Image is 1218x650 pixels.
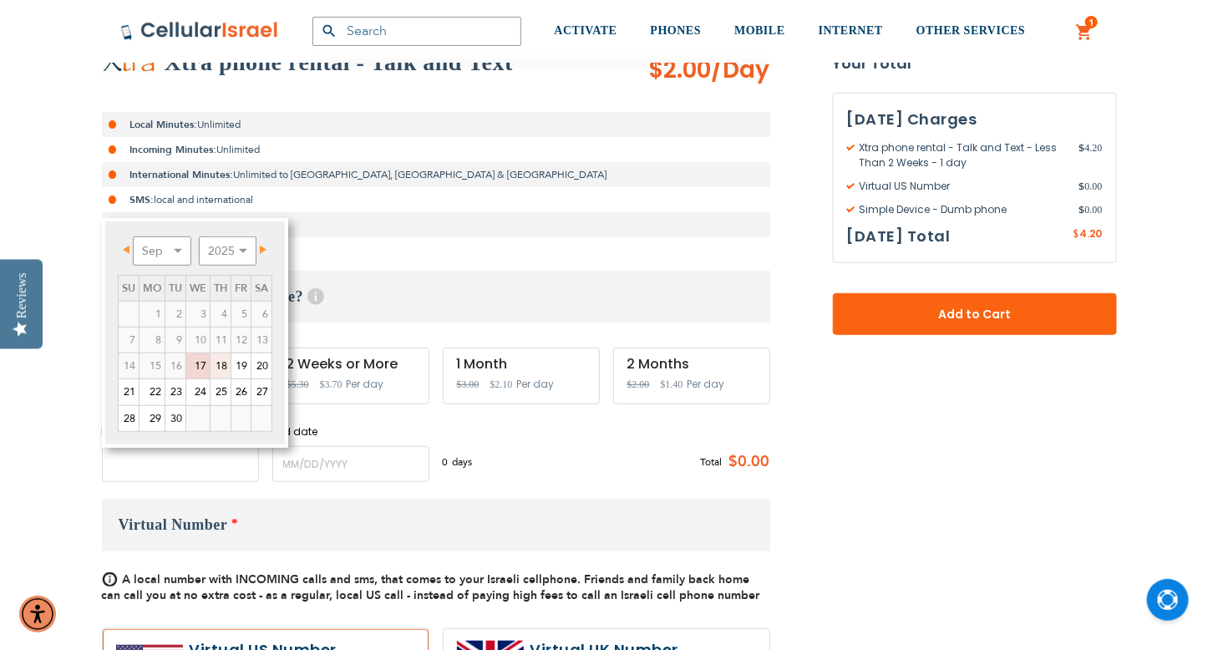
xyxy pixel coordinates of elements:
span: Per day [688,377,725,392]
strong: International Minutes: [130,168,234,181]
a: 27 [251,379,272,404]
span: Xtra phone rental - Talk and Text - Less Than 2 Weeks - 1 day [847,140,1079,170]
span: 4 [211,302,231,327]
span: Virtual US Number [847,179,1079,194]
span: 13 [251,328,272,353]
span: ACTIVATE [555,24,617,37]
strong: Local Minutes: [130,118,198,131]
div: 2 Months [627,357,756,372]
span: 12 [231,328,251,353]
span: Friday [235,281,247,296]
li: Unlimited [102,112,770,137]
div: Accessibility Menu [19,596,56,632]
a: 26 [231,379,251,404]
span: $1.40 [661,378,683,390]
span: $2.10 [490,378,513,390]
span: Help [307,288,324,305]
li: Unlimited [102,137,770,162]
span: $ [1073,227,1080,242]
span: 0.00 [1079,202,1103,217]
a: 22 [140,379,165,404]
a: 20 [251,353,272,378]
a: Prev [119,240,140,261]
h2: Xtra phone rental - Talk and Text [165,46,513,79]
span: Wednesday [190,281,206,296]
span: Simple Device - Dumb phone [847,202,1079,217]
span: $ [1079,140,1085,155]
a: 29 [140,406,165,431]
h3: [DATE] Charges [847,107,1103,132]
input: MM/DD/YYYY [272,446,429,482]
span: 2 [165,302,185,327]
span: $ [1079,202,1085,217]
span: Thursday [214,281,227,296]
a: 24 [186,379,210,404]
select: Select month [133,236,191,266]
span: Tuesday [169,281,182,296]
span: /Day [712,53,770,87]
span: $2.00 [627,378,650,390]
a: 25 [211,379,231,404]
span: Total [701,454,723,470]
span: Per day [347,377,384,392]
span: 9 [165,328,185,353]
a: 1 [1075,23,1094,43]
span: Saturday [255,281,268,296]
strong: Incoming Minutes: [130,143,217,156]
div: 1 Month [457,357,586,372]
span: 0 [443,454,453,470]
span: $5.30 [287,378,309,390]
a: 28 [119,406,139,431]
strong: Your Total [833,51,1117,76]
span: 0.00 [1079,179,1103,194]
span: 15 [140,353,165,378]
span: $2.00 [649,53,770,87]
input: MM/DD/YYYY [102,446,259,482]
span: 16 [165,353,185,378]
span: 4.20 [1080,226,1103,241]
span: Prev [123,246,129,254]
span: A local number with INCOMING calls and sms, that comes to your Israeli cellphone. Friends and fam... [102,571,760,603]
button: Add to Cart [833,293,1117,335]
span: 7 [119,328,139,353]
span: $ [1079,179,1085,194]
a: 23 [165,379,185,404]
a: 19 [231,353,251,378]
span: 8 [140,328,165,353]
span: 5 [231,302,251,327]
span: Next [260,246,266,254]
a: 18 [211,353,231,378]
strong: SMS: [130,193,155,206]
span: OTHER SERVICES [916,24,1026,37]
span: $3.00 [457,378,480,390]
span: $3.70 [320,378,343,390]
span: 1 [140,302,165,327]
span: Sunday [122,281,135,296]
span: Add to Cart [888,306,1062,323]
span: 10 [186,328,210,353]
li: Unlimited to [GEOGRAPHIC_DATA], [GEOGRAPHIC_DATA] & [GEOGRAPHIC_DATA] [102,162,770,187]
li: local and international [102,187,770,212]
span: Virtual Number [119,516,228,533]
label: End date [272,424,429,439]
select: Select year [199,236,257,266]
a: 17 [186,353,210,378]
span: days [453,454,473,470]
span: PHONES [651,24,702,37]
div: Reviews [14,272,29,318]
span: 6 [251,302,272,327]
img: Cellular Israel Logo [120,21,279,41]
a: 30 [165,406,185,431]
span: 14 [119,353,139,378]
span: $0.00 [723,449,770,475]
span: 4.20 [1079,140,1103,170]
h3: When do you need service? [102,271,770,322]
span: 11 [211,328,231,353]
img: Xtra phone rental - Talk and Text [102,52,156,74]
span: 3 [186,302,210,327]
h3: [DATE] Total [847,224,951,249]
div: 2 Weeks or More [287,357,415,372]
a: 21 [119,379,139,404]
a: Next [250,240,271,261]
span: Monday [143,281,161,296]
